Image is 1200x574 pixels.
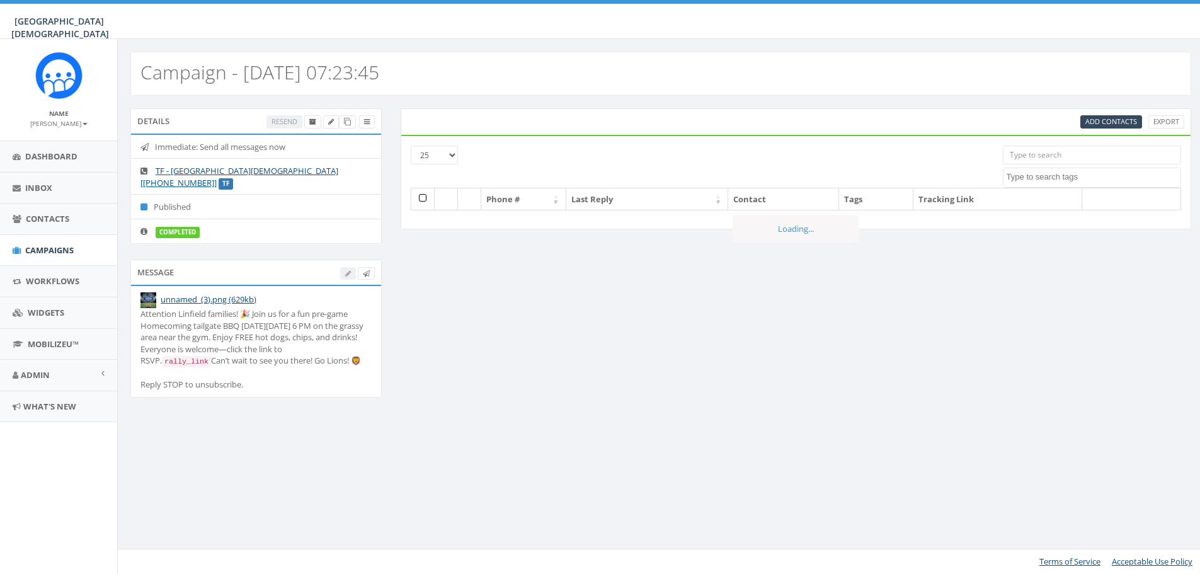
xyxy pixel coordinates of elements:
div: Loading... [733,215,859,243]
a: Acceptable Use Policy [1112,556,1192,567]
li: Published [131,194,381,219]
th: Phone # [481,188,566,210]
span: [GEOGRAPHIC_DATA][DEMOGRAPHIC_DATA] [11,15,109,40]
a: [PERSON_NAME] [30,117,88,129]
span: Edit Campaign Title [328,117,334,126]
span: Clone Campaign [344,117,351,126]
span: Send Test Message [363,268,370,278]
input: Type to search [1003,146,1181,164]
label: completed [156,227,200,238]
small: Name [49,109,69,118]
a: unnamed_(3).png (629kb) [161,294,256,305]
span: Archive Campaign [309,117,316,126]
span: Inbox [25,182,52,193]
th: Last Reply [566,188,729,210]
span: Admin [21,369,50,381]
span: View Campaign Delivery Statistics [364,117,370,126]
h2: Campaign - [DATE] 07:23:45 [140,62,379,83]
div: Message [130,260,382,285]
th: Tags [839,188,913,210]
textarea: Search [1007,171,1180,183]
i: Published [140,203,154,211]
span: Dashboard [25,151,77,162]
a: TF - [GEOGRAPHIC_DATA][DEMOGRAPHIC_DATA] [[PHONE_NUMBER]] [140,165,338,188]
span: Workflows [26,275,79,287]
span: CSV files only [1085,117,1137,126]
small: [PERSON_NAME] [30,119,88,128]
a: Export [1148,115,1184,129]
span: Contacts [26,213,69,224]
div: Details [130,108,382,134]
div: Attention Linfield families! 🎉 Join us for a fun pre-game Homecoming tailgate BBQ [DATE][DATE] 6 ... [140,308,372,391]
span: Add Contacts [1085,117,1137,126]
a: Add Contacts [1080,115,1142,129]
li: Immediate: Send all messages now [131,135,381,159]
span: Widgets [28,307,64,318]
span: What's New [23,401,76,412]
th: Tracking Link [913,188,1082,210]
label: TF [219,178,233,190]
a: Terms of Service [1039,556,1100,567]
i: Immediate: Send all messages now [140,143,155,151]
img: Rally_Corp_Icon_1.png [35,52,83,99]
code: rally_link [162,356,211,367]
span: MobilizeU™ [28,338,79,350]
span: Campaigns [25,244,74,256]
th: Contact [728,188,839,210]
